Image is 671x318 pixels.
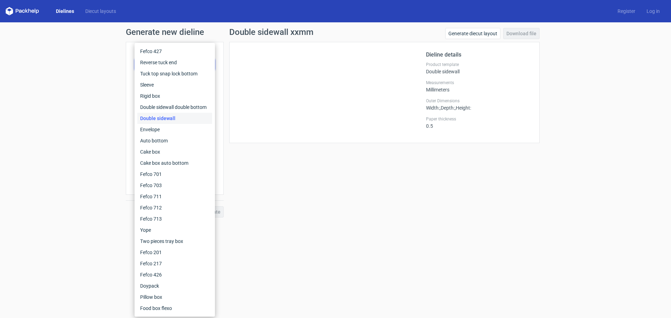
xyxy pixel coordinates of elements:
[137,291,212,303] div: Pillow box
[137,124,212,135] div: Envelope
[137,247,212,258] div: Fefco 201
[137,146,212,157] div: Cake box
[137,191,212,202] div: Fefco 711
[137,113,212,124] div: Double sidewall
[137,303,212,314] div: Food box flexo
[440,105,455,111] span: , Depth :
[137,280,212,291] div: Doypack
[137,79,212,90] div: Sleeve
[426,62,531,74] div: Double sidewall
[612,8,641,15] a: Register
[455,105,471,111] span: , Height :
[137,180,212,191] div: Fefco 703
[126,28,545,36] h1: Generate new dieline
[137,202,212,213] div: Fefco 712
[426,116,531,122] label: Paper thickness
[137,236,212,247] div: Two pieces tray box
[426,105,440,111] span: Width :
[137,258,212,269] div: Fefco 217
[137,68,212,79] div: Tuck top snap lock bottom
[137,269,212,280] div: Fefco 426
[80,8,122,15] a: Diecut layouts
[137,102,212,113] div: Double sidewall double bottom
[137,224,212,236] div: Yope
[426,80,531,86] label: Measurements
[137,157,212,169] div: Cake box auto bottom
[137,57,212,68] div: Reverse tuck end
[137,213,212,224] div: Fefco 713
[426,116,531,129] div: 0.5
[445,28,500,39] a: Generate diecut layout
[137,46,212,57] div: Fefco 427
[426,62,531,67] label: Product template
[641,8,665,15] a: Log in
[426,80,531,93] div: Millimeters
[229,28,313,36] h1: Double sidewall xxmm
[426,51,531,59] h2: Dieline details
[137,169,212,180] div: Fefco 701
[426,98,531,104] label: Outer Dimensions
[137,135,212,146] div: Auto bottom
[137,90,212,102] div: Rigid box
[50,8,80,15] a: Dielines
